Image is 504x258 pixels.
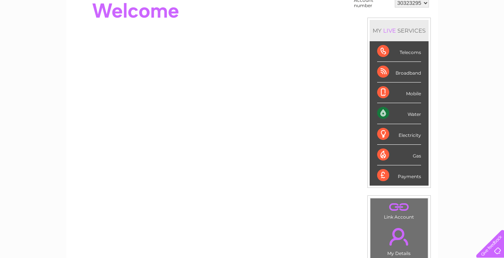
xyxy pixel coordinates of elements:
div: Payments [377,165,421,186]
a: . [372,223,426,250]
a: Blog [439,32,450,37]
td: Link Account [370,198,428,222]
div: LIVE [382,27,397,34]
a: Log out [479,32,497,37]
div: Broadband [377,62,421,82]
div: Electricity [377,124,421,145]
a: Contact [454,32,472,37]
img: logo.png [18,19,56,42]
a: 0333 014 3131 [363,4,414,13]
div: Telecoms [377,41,421,62]
a: Telecoms [412,32,434,37]
a: . [372,200,426,213]
div: Clear Business is a trading name of Verastar Limited (registered in [GEOGRAPHIC_DATA] No. 3667643... [75,4,430,36]
div: MY SERVICES [370,20,429,41]
a: Energy [391,32,407,37]
div: Water [377,103,421,124]
div: Gas [377,145,421,165]
a: Water [372,32,386,37]
div: Mobile [377,82,421,103]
